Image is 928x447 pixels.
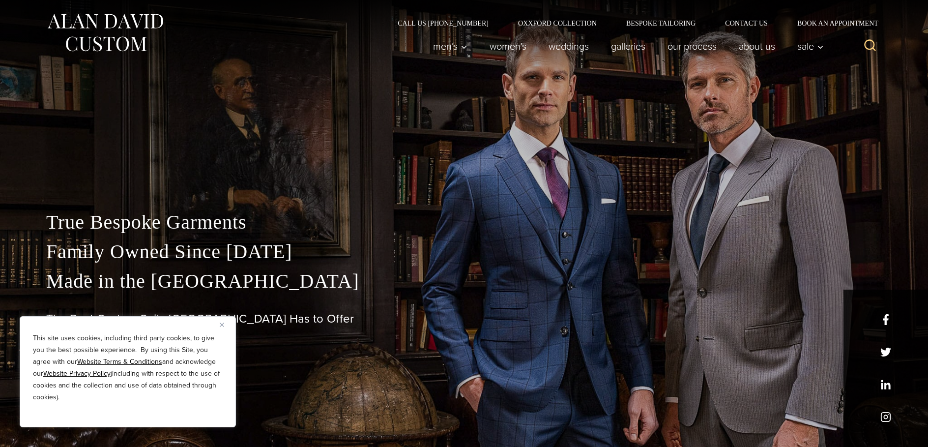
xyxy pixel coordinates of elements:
[46,208,882,296] p: True Bespoke Garments Family Owned Since [DATE] Made in the [GEOGRAPHIC_DATA]
[433,41,467,51] span: Men’s
[46,312,882,326] h1: The Best Custom Suits [GEOGRAPHIC_DATA] Has to Offer
[858,34,882,58] button: View Search Form
[422,36,829,56] nav: Primary Navigation
[797,41,824,51] span: Sale
[383,20,503,27] a: Call Us [PHONE_NUMBER]
[538,36,600,56] a: weddings
[503,20,611,27] a: Oxxford Collection
[220,323,224,327] img: Close
[657,36,728,56] a: Our Process
[383,20,882,27] nav: Secondary Navigation
[46,11,164,55] img: Alan David Custom
[710,20,783,27] a: Contact Us
[77,357,162,367] a: Website Terms & Conditions
[611,20,710,27] a: Bespoke Tailoring
[479,36,538,56] a: Women’s
[220,319,232,330] button: Close
[728,36,786,56] a: About Us
[783,20,882,27] a: Book an Appointment
[43,368,111,379] a: Website Privacy Policy
[33,332,223,403] p: This site uses cookies, including third party cookies, to give you the best possible experience. ...
[600,36,657,56] a: Galleries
